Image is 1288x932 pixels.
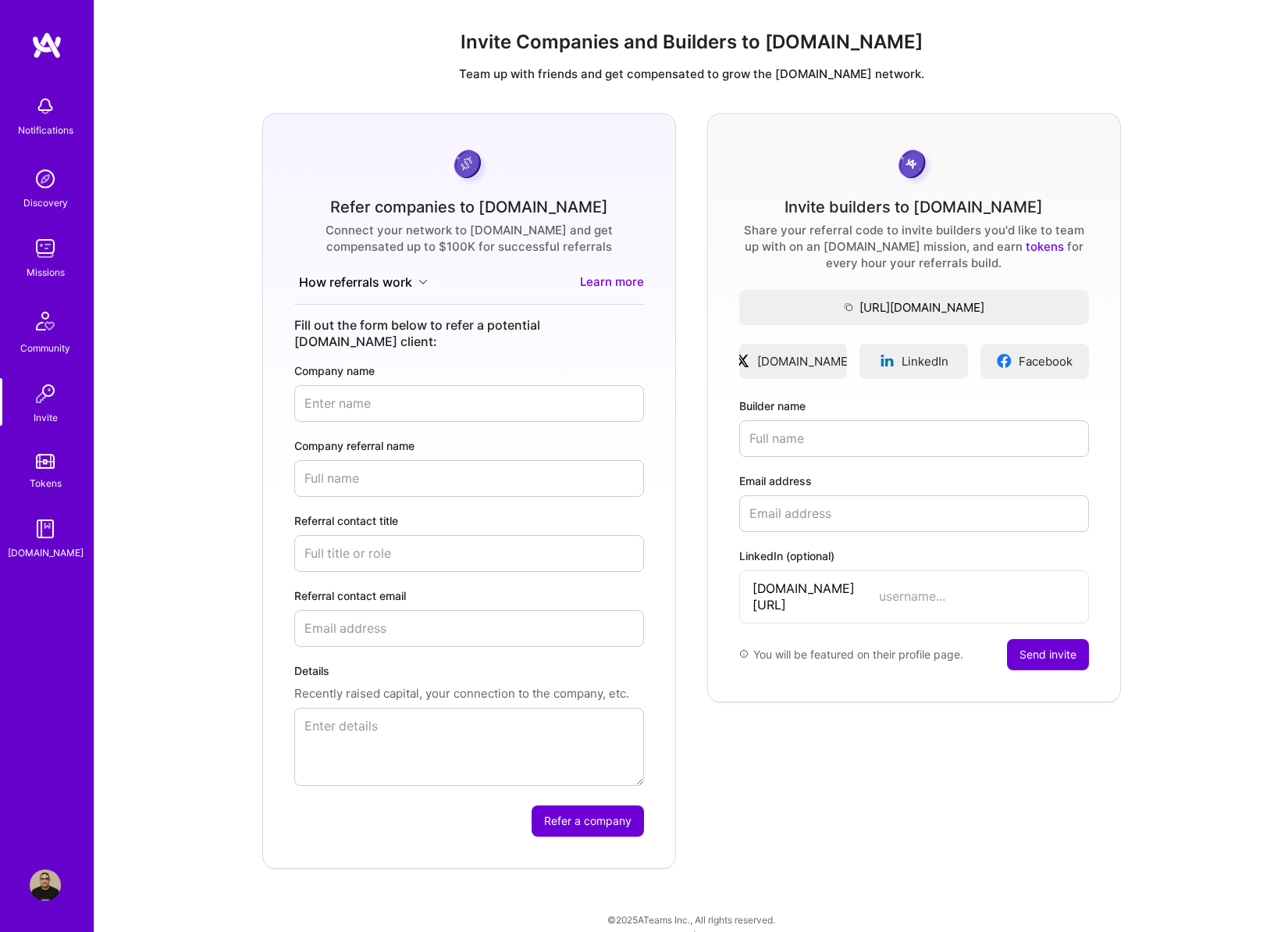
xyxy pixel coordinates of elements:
[30,233,61,264] img: teamwork
[739,548,1089,564] label: LinkedIn (optional)
[294,610,644,647] input: Email address
[294,362,644,379] label: Company name
[294,222,644,255] div: Connect your network to [DOMAIN_NAME] and get compensated up to $100K for successful referrals
[23,195,68,211] div: Discovery
[757,353,852,370] span: [DOMAIN_NAME]
[107,66,1276,82] p: Team up with friends and get compensated to grow the [DOMAIN_NAME] network.
[294,460,644,497] input: Full name
[580,273,644,291] a: Learn more
[739,420,1089,457] input: Full name
[739,495,1089,532] input: Email address
[1019,353,1073,370] span: Facebook
[294,685,644,702] p: Recently raised capital, your connection to the company, etc.
[1026,239,1064,254] a: tokens
[739,473,1089,489] label: Email address
[902,353,948,370] span: LinkedIn
[294,273,432,291] button: How referrals work
[31,31,62,59] img: logo
[753,580,879,613] span: [DOMAIN_NAME][URL]
[739,222,1089,271] div: Share your referral code to invite builders you'd like to team up with on an [DOMAIN_NAME] missio...
[20,340,70,356] div: Community
[739,290,1089,325] button: [URL][DOMAIN_NAME]
[294,535,644,572] input: Full title or role
[739,639,963,670] div: You will be featured on their profile page.
[36,454,55,469] img: tokens
[107,31,1276,54] h1: Invite Companies and Builders to [DOMAIN_NAME]
[30,91,61,122] img: bell
[294,317,644,350] div: Fill out the form below to refer a potential [DOMAIN_NAME] client:
[34,409,58,426] div: Invite
[532,805,644,837] button: Refer a company
[859,344,968,379] a: LinkedIn
[294,437,644,454] label: Company referral name
[739,299,1089,316] span: [URL][DOMAIN_NAME]
[893,145,934,187] img: grayCoin
[294,662,644,679] label: Details
[879,588,1076,605] input: username...
[735,353,751,369] img: xLogo
[739,398,1089,414] label: Builder name
[739,344,848,379] a: [DOMAIN_NAME]
[1007,639,1089,670] button: Send invite
[980,344,1089,379] a: Facebook
[996,353,1012,369] img: facebookLogo
[30,163,61,195] img: discovery
[785,199,1043,216] div: Invite builders to [DOMAIN_NAME]
[449,145,489,187] img: purpleCoin
[30,475,62,491] div: Tokens
[330,199,608,216] div: Refer companies to [DOMAIN_NAME]
[30,870,61,901] img: User Avatar
[294,385,644,422] input: Enter name
[27,302,64,340] img: Community
[294,587,644,604] label: Referral contact email
[8,545,84,561] div: [DOMAIN_NAME]
[879,353,895,369] img: linkedinLogo
[294,512,644,529] label: Referral contact title
[30,378,61,409] img: Invite
[26,870,65,901] a: User Avatar
[30,513,61,545] img: guide book
[18,122,73,138] div: Notifications
[27,264,65,280] div: Missions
